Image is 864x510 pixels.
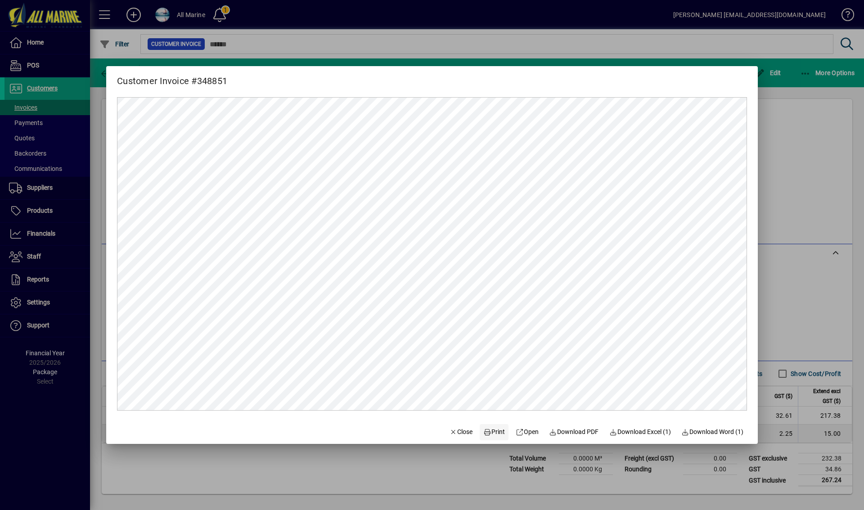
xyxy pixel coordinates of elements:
[549,427,599,437] span: Download PDF
[606,424,675,440] button: Download Excel (1)
[546,424,603,440] a: Download PDF
[516,427,539,437] span: Open
[450,427,473,437] span: Close
[609,427,671,437] span: Download Excel (1)
[106,66,238,88] h2: Customer Invoice #348851
[483,427,505,437] span: Print
[682,427,744,437] span: Download Word (1)
[512,424,542,440] a: Open
[480,424,508,440] button: Print
[678,424,747,440] button: Download Word (1)
[446,424,477,440] button: Close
